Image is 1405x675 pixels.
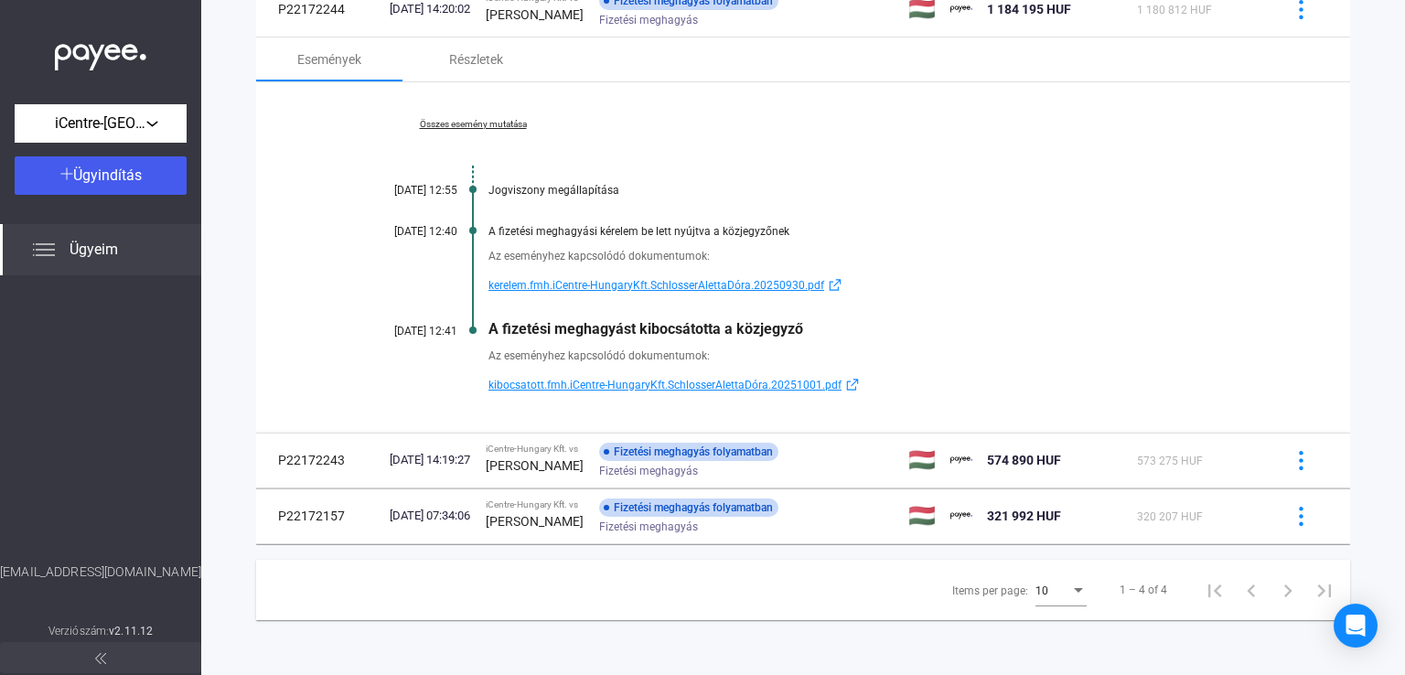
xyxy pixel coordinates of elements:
td: 🇭🇺 [901,433,943,487]
div: [DATE] 12:40 [348,225,457,238]
div: Részletek [449,48,503,70]
a: kerelem.fmh.iCentre-HungaryKft.SchlosserAlettaDóra.20250930.pdfexternal-link-blue [488,274,1259,296]
img: external-link-blue [824,278,846,292]
span: Ügyindítás [73,166,142,184]
a: kibocsatott.fmh.iCentre-HungaryKft.SchlosserAlettaDóra.20251001.pdfexternal-link-blue [488,374,1259,396]
span: 574 890 HUF [987,453,1061,467]
span: Fizetési meghagyás [599,460,698,482]
div: iCentre-Hungary Kft. vs [486,499,585,510]
span: Fizetési meghagyás [599,516,698,538]
strong: v2.11.12 [109,625,153,637]
span: kibocsatott.fmh.iCentre-HungaryKft.SchlosserAlettaDóra.20251001.pdf [488,374,842,396]
img: more-blue [1292,507,1311,526]
button: iCentre-[GEOGRAPHIC_DATA] Kft. [15,104,187,143]
td: P22172243 [256,433,382,487]
img: more-blue [1292,451,1311,470]
button: Previous page [1233,572,1270,608]
button: Ügyindítás [15,156,187,195]
img: payee-logo [950,505,972,527]
img: payee-logo [950,449,972,471]
span: 1 184 195 HUF [987,2,1071,16]
div: Open Intercom Messenger [1334,604,1378,648]
div: iCentre-Hungary Kft. vs [486,444,585,455]
div: Items per page: [952,580,1028,602]
div: [DATE] 07:34:06 [390,507,471,525]
div: Az eseményhez kapcsolódó dokumentumok: [488,247,1259,265]
strong: [PERSON_NAME] [486,514,584,529]
span: iCentre-[GEOGRAPHIC_DATA] Kft. [55,112,146,134]
span: 10 [1035,584,1048,597]
td: P22172157 [256,488,382,543]
div: 1 – 4 of 4 [1120,579,1167,601]
button: Last page [1306,572,1343,608]
button: First page [1196,572,1233,608]
span: 1 180 812 HUF [1137,4,1212,16]
div: [DATE] 12:41 [348,325,457,337]
td: 🇭🇺 [901,488,943,543]
div: A fizetési meghagyást kibocsátotta a közjegyző [488,320,1259,337]
span: kerelem.fmh.iCentre-HungaryKft.SchlosserAlettaDóra.20250930.pdf [488,274,824,296]
span: 320 207 HUF [1137,510,1203,523]
a: Összes esemény mutatása [348,119,598,130]
div: Fizetési meghagyás folyamatban [599,498,778,517]
mat-select: Items per page: [1035,579,1087,601]
div: Az eseményhez kapcsolódó dokumentumok: [488,347,1259,365]
span: 321 992 HUF [987,509,1061,523]
img: white-payee-white-dot.svg [55,34,146,71]
strong: [PERSON_NAME] [486,7,584,22]
button: more-blue [1282,441,1320,479]
strong: [PERSON_NAME] [486,458,584,473]
div: [DATE] 14:19:27 [390,451,471,469]
img: arrow-double-left-grey.svg [95,653,106,664]
button: more-blue [1282,497,1320,535]
div: Fizetési meghagyás folyamatban [599,443,778,461]
img: plus-white.svg [60,167,73,180]
span: Fizetési meghagyás [599,9,698,31]
div: [DATE] 12:55 [348,184,457,197]
div: A fizetési meghagyási kérelem be lett nyújtva a közjegyzőnek [488,225,1259,238]
img: external-link-blue [842,378,863,391]
button: Next page [1270,572,1306,608]
div: Események [297,48,361,70]
span: Ügyeim [70,239,118,261]
div: Jogviszony megállapítása [488,184,1259,197]
img: list.svg [33,239,55,261]
span: 573 275 HUF [1137,455,1203,467]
